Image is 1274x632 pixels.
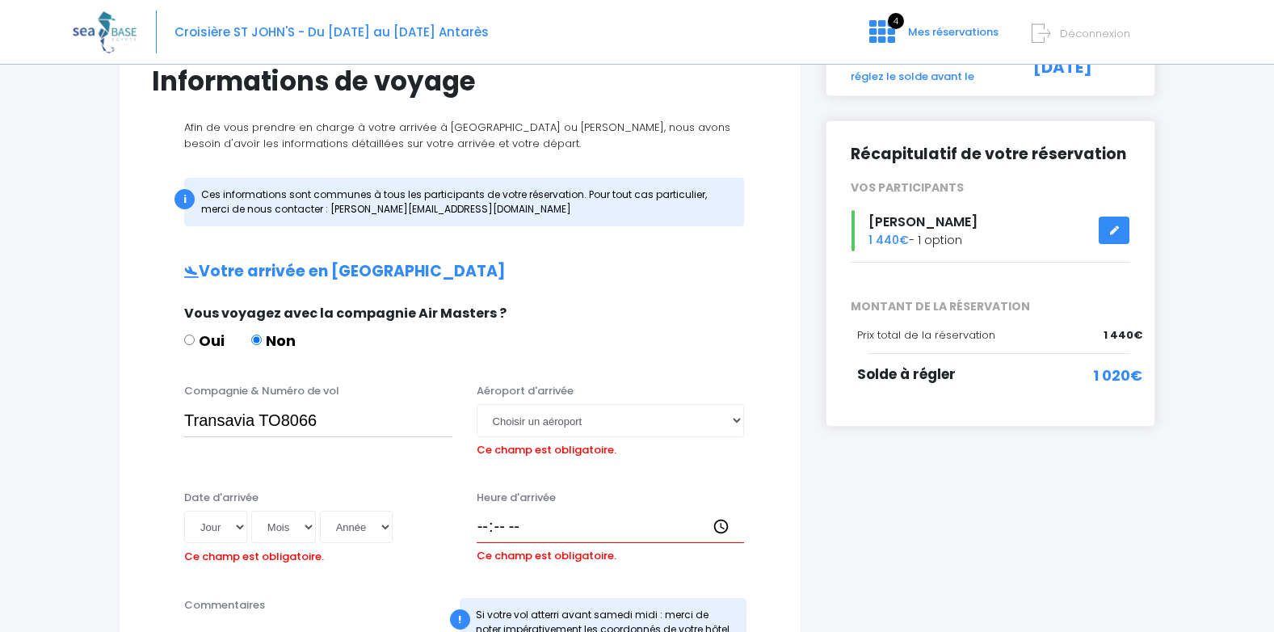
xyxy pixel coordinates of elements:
[839,210,1142,251] div: - 1 option
[477,437,616,458] label: Ce champ est obligatoire.
[251,330,296,352] label: Non
[477,490,556,506] label: Heure d'arrivée
[450,609,470,630] div: !
[184,544,324,565] label: Ce champ est obligatoire.
[152,120,768,151] p: Afin de vous prendre en charge à votre arrivée à [GEOGRAPHIC_DATA] ou [PERSON_NAME], nous avons b...
[1060,26,1130,41] span: Déconnexion
[868,213,978,231] span: [PERSON_NAME]
[856,30,1008,45] a: 4 Mes réservations
[477,543,616,564] label: Ce champ est obligatoire.
[251,335,262,345] input: Non
[1015,53,1142,84] div: [DATE]
[152,65,768,97] h1: Informations de voyage
[1104,327,1142,343] span: 1 440€
[184,597,265,613] label: Commentaires
[174,23,489,40] span: Croisière ST JOHN'S - Du [DATE] au [DATE] Antarès
[839,179,1142,196] div: VOS PARTICIPANTS
[839,53,1015,84] div: Finalisez votre réservation et réglez le solde avant le
[152,263,768,281] h2: Votre arrivée en [GEOGRAPHIC_DATA]
[477,383,574,399] label: Aéroport d'arrivée
[184,335,195,345] input: Oui
[908,24,999,40] span: Mes réservations
[857,327,995,343] span: Prix total de la réservation
[184,490,259,506] label: Date d'arrivée
[868,232,909,248] span: 1 440€
[857,364,956,384] span: Solde à régler
[184,330,225,352] label: Oui
[174,189,195,209] div: i
[184,383,339,399] label: Compagnie & Numéro de vol
[184,178,744,226] div: Ces informations sont communes à tous les participants de votre réservation. Pour tout cas partic...
[1093,364,1142,386] span: 1 020€
[839,298,1142,315] span: MONTANT DE LA RÉSERVATION
[184,304,507,322] span: Vous voyagez avec la compagnie Air Masters ?
[888,13,904,29] span: 4
[851,145,1130,164] h2: Récapitulatif de votre réservation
